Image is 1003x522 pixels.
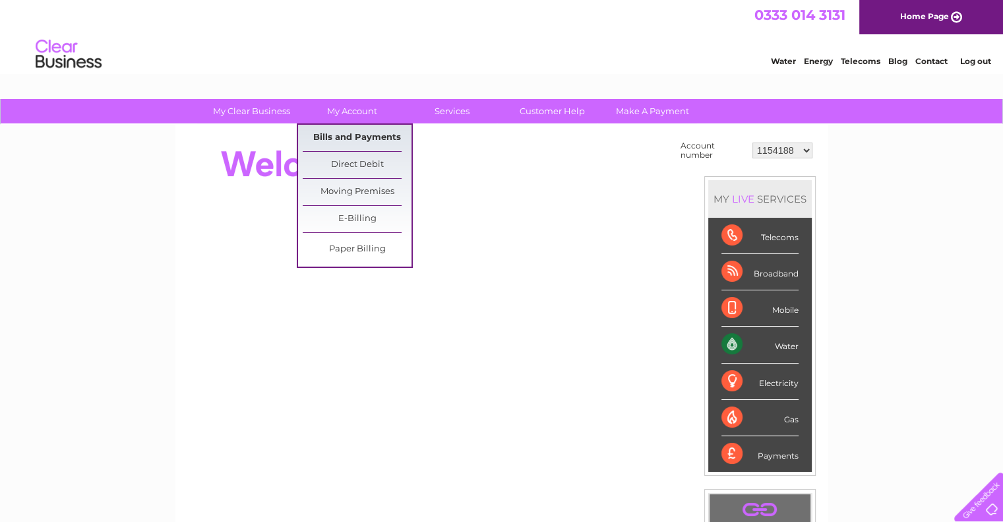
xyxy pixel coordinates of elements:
img: logo.png [35,34,102,75]
a: Direct Debit [303,152,411,178]
div: Broadband [721,254,799,290]
a: E-Billing [303,206,411,232]
a: Energy [804,56,833,66]
div: Clear Business is a trading name of Verastar Limited (registered in [GEOGRAPHIC_DATA] No. 3667643... [191,7,814,64]
a: Make A Payment [598,99,707,123]
a: Paper Billing [303,236,411,263]
a: Services [398,99,506,123]
a: Telecoms [841,56,880,66]
div: Electricity [721,364,799,400]
a: Water [771,56,796,66]
div: Gas [721,400,799,436]
a: Log out [959,56,990,66]
a: Contact [915,56,948,66]
div: Water [721,327,799,363]
a: . [713,498,807,521]
a: Moving Premises [303,179,411,205]
a: My Account [297,99,406,123]
td: Account number [677,138,749,163]
a: Blog [888,56,907,66]
a: Customer Help [498,99,607,123]
a: Bills and Payments [303,125,411,151]
div: LIVE [729,193,757,205]
div: Telecoms [721,218,799,254]
a: My Clear Business [197,99,306,123]
div: Payments [721,436,799,472]
div: MY SERVICES [708,180,812,218]
a: 0333 014 3131 [754,7,845,23]
div: Mobile [721,290,799,327]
